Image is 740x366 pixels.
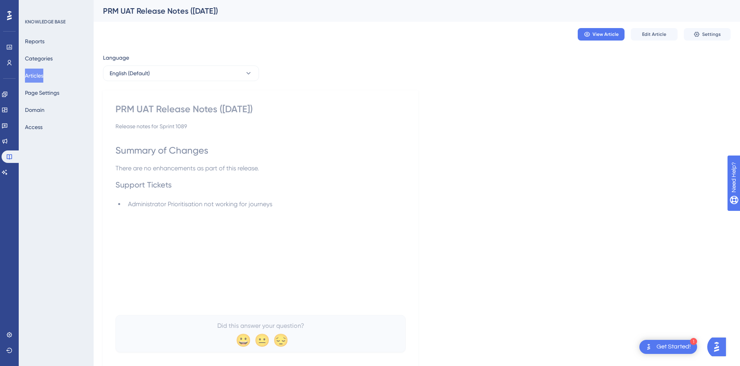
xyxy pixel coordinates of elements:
button: Reports [25,34,44,48]
div: Open Get Started! checklist, remaining modules: 1 [639,340,697,354]
span: Support Tickets [115,180,172,189]
div: PRM UAT Release Notes ([DATE]) [115,103,406,115]
button: English (Default) [103,65,259,81]
span: View Article [593,31,619,37]
span: Did this answer your question? [217,321,304,331]
div: Release notes for Sprint 1089 [115,122,406,131]
div: KNOWLEDGE BASE [25,19,66,25]
button: Edit Article [631,28,678,41]
span: Administrator Prioritisation not working for journeys [128,200,272,208]
span: Edit Article [642,31,666,37]
button: Articles [25,69,43,83]
img: launcher-image-alternative-text [644,342,653,352]
span: Summary of Changes [115,145,208,156]
iframe: UserGuiding AI Assistant Launcher [707,335,731,359]
div: PRM UAT Release Notes ([DATE]) [103,5,711,16]
div: 1 [690,338,697,345]
div: Get Started! [657,343,691,351]
span: There are no enhancements as part of this release. [115,164,259,172]
button: Settings [684,28,731,41]
button: Access [25,120,43,134]
span: English (Default) [110,69,150,78]
span: Language [103,53,129,62]
span: Need Help? [18,2,49,11]
button: Page Settings [25,86,59,100]
button: Domain [25,103,44,117]
span: Settings [702,31,721,37]
button: View Article [578,28,625,41]
button: Categories [25,51,53,65]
